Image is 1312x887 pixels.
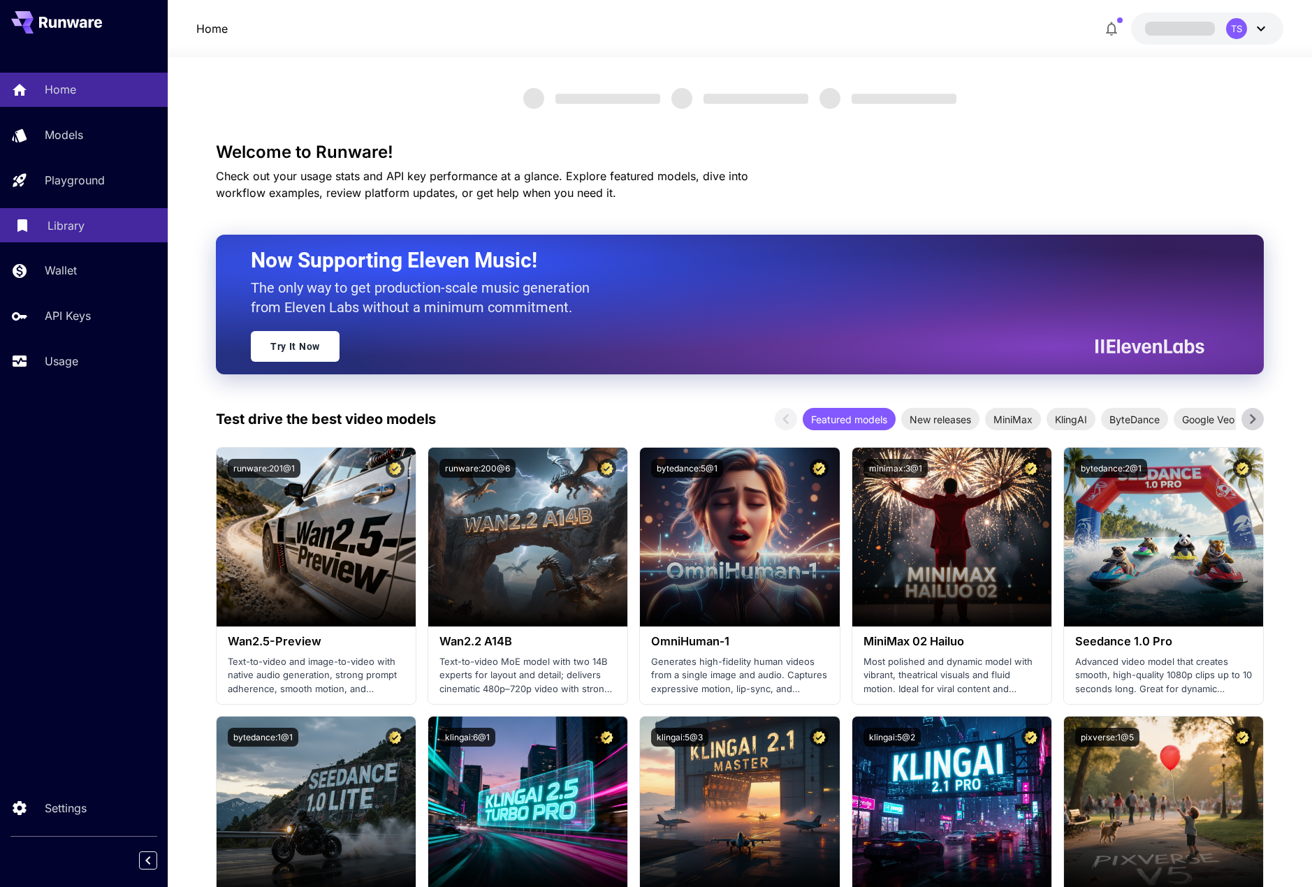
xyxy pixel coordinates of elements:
button: bytedance:5@1 [651,459,723,478]
button: Certified Model – Vetted for best performance and includes a commercial license. [386,459,404,478]
p: Models [45,126,83,143]
p: Advanced video model that creates smooth, high-quality 1080p clips up to 10 seconds long. Great f... [1075,655,1252,696]
button: runware:200@6 [439,459,516,478]
p: Most polished and dynamic model with vibrant, theatrical visuals and fluid motion. Ideal for vira... [863,655,1040,696]
p: Home [45,81,76,98]
div: Collapse sidebar [150,848,168,873]
span: MiniMax [985,412,1041,427]
button: Certified Model – Vetted for best performance and includes a commercial license. [386,728,404,747]
div: TS [1226,18,1247,39]
p: The only way to get production-scale music generation from Eleven Labs without a minimum commitment. [251,278,600,317]
button: Certified Model – Vetted for best performance and includes a commercial license. [1233,459,1252,478]
h3: Welcome to Runware! [216,142,1264,162]
button: Certified Model – Vetted for best performance and includes a commercial license. [810,728,829,747]
button: TS [1131,13,1283,45]
button: klingai:5@2 [863,728,921,747]
img: alt [428,448,627,626]
button: Certified Model – Vetted for best performance and includes a commercial license. [1233,728,1252,747]
a: Home [196,20,228,37]
span: ByteDance [1101,412,1168,427]
p: Library [48,217,85,234]
div: Google Veo [1174,408,1243,430]
div: New releases [901,408,979,430]
div: Featured models [803,408,896,430]
span: Featured models [803,412,896,427]
div: MiniMax [985,408,1041,430]
p: Test drive the best video models [216,409,436,430]
button: Certified Model – Vetted for best performance and includes a commercial license. [1021,728,1040,747]
span: Check out your usage stats and API key performance at a glance. Explore featured models, dive int... [216,169,748,200]
h2: Now Supporting Eleven Music! [251,247,1194,274]
p: Text-to-video and image-to-video with native audio generation, strong prompt adherence, smooth mo... [228,655,404,696]
button: runware:201@1 [228,459,300,478]
a: Try It Now [251,331,340,362]
h3: Wan2.5-Preview [228,635,404,648]
span: New releases [901,412,979,427]
button: Collapse sidebar [139,851,157,870]
span: Google Veo [1174,412,1243,427]
p: Playground [45,172,105,189]
p: Wallet [45,262,77,279]
button: Certified Model – Vetted for best performance and includes a commercial license. [597,459,616,478]
img: alt [852,448,1051,626]
p: API Keys [45,307,91,324]
button: pixverse:1@5 [1075,728,1139,747]
button: Certified Model – Vetted for best performance and includes a commercial license. [597,728,616,747]
button: klingai:6@1 [439,728,495,747]
p: Usage [45,353,78,369]
div: KlingAI [1047,408,1095,430]
img: alt [1064,448,1263,626]
p: Text-to-video MoE model with two 14B experts for layout and detail; delivers cinematic 480p–720p ... [439,655,616,696]
img: alt [640,448,839,626]
h3: MiniMax 02 Hailuo [863,635,1040,648]
span: KlingAI [1047,412,1095,427]
h3: Wan2.2 A14B [439,635,616,648]
h3: OmniHuman‑1 [651,635,828,648]
button: Certified Model – Vetted for best performance and includes a commercial license. [1021,459,1040,478]
button: minimax:3@1 [863,459,928,478]
div: ByteDance [1101,408,1168,430]
p: Generates high-fidelity human videos from a single image and audio. Captures expressive motion, l... [651,655,828,696]
img: alt [217,448,416,626]
nav: breadcrumb [196,20,228,37]
h3: Seedance 1.0 Pro [1075,635,1252,648]
button: bytedance:2@1 [1075,459,1147,478]
p: Settings [45,800,87,816]
button: Certified Model – Vetted for best performance and includes a commercial license. [810,459,829,478]
button: klingai:5@3 [651,728,708,747]
button: bytedance:1@1 [228,728,298,747]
